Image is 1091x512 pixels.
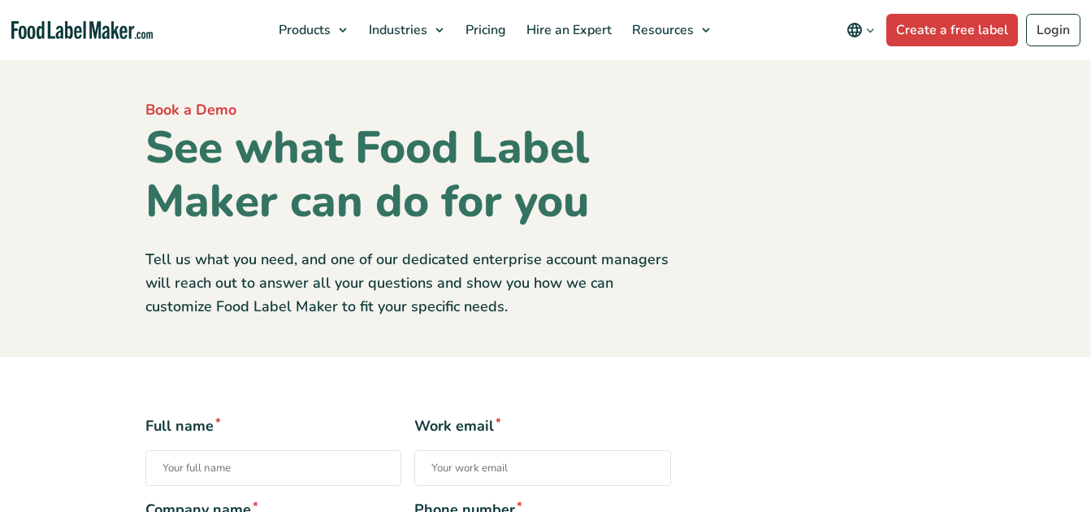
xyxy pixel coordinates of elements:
a: Login [1026,14,1080,46]
p: Tell us what you need, and one of our dedicated enterprise account managers will reach out to ans... [145,248,671,318]
span: Full name [145,415,402,437]
h1: See what Food Label Maker can do for you [145,121,671,228]
span: Pricing [461,21,508,39]
input: Work email* [414,450,671,486]
span: Products [274,21,332,39]
span: Book a Demo [145,100,236,119]
a: Create a free label [886,14,1018,46]
span: Resources [627,21,695,39]
span: Industries [364,21,429,39]
a: Food Label Maker homepage [11,21,153,40]
input: Full name* [145,450,402,486]
span: Hire an Expert [522,21,613,39]
button: Change language [835,14,886,46]
span: Work email [414,415,671,437]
